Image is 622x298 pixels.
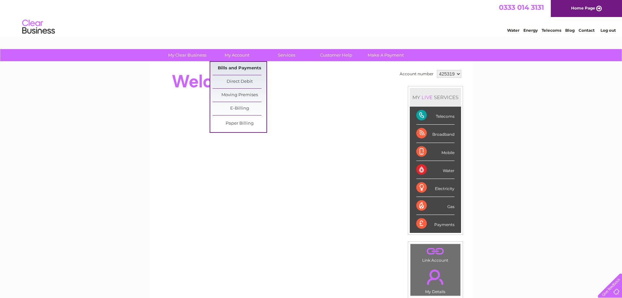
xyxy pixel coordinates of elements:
[398,68,435,79] td: Account number
[359,49,413,61] a: Make A Payment
[416,215,455,233] div: Payments
[542,28,561,33] a: Telecoms
[213,117,266,130] a: Paper Billing
[412,266,459,289] a: .
[499,3,544,11] a: 0333 014 3131
[160,49,214,61] a: My Clear Business
[600,28,616,33] a: Log out
[213,89,266,102] a: Moving Premises
[213,102,266,115] a: E-Billing
[416,143,455,161] div: Mobile
[507,28,519,33] a: Water
[213,75,266,88] a: Direct Debit
[523,28,538,33] a: Energy
[420,94,434,100] div: LIVE
[213,62,266,75] a: Bills and Payments
[410,264,461,296] td: My Details
[260,49,313,61] a: Services
[22,17,55,37] img: logo.png
[210,49,264,61] a: My Account
[416,197,455,215] div: Gas
[416,161,455,179] div: Water
[410,88,461,107] div: MY SERVICES
[416,125,455,143] div: Broadband
[412,246,459,257] a: .
[416,107,455,125] div: Telecoms
[416,179,455,197] div: Electricity
[309,49,363,61] a: Customer Help
[565,28,575,33] a: Blog
[410,244,461,264] td: Link Account
[579,28,595,33] a: Contact
[157,4,466,32] div: Clear Business is a trading name of Verastar Limited (registered in [GEOGRAPHIC_DATA] No. 3667643...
